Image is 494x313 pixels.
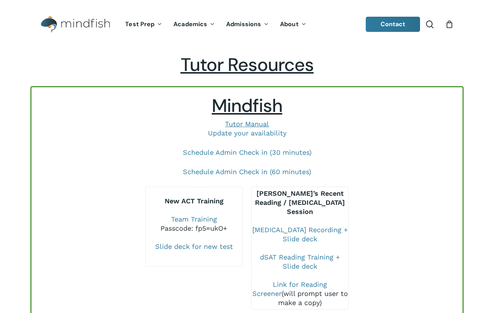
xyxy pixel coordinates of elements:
[252,226,348,243] a: [MEDICAL_DATA] Recording + Slide deck
[181,53,314,77] span: Tutor Resources
[155,242,233,250] a: Slide deck for new test
[173,20,207,28] span: Academics
[125,20,154,28] span: Test Prep
[252,280,327,297] a: Link for Reading Screener
[146,224,242,233] div: Passcode: fp5=ukO+
[183,168,311,176] a: Schedule Admin Check in (60 minutes)
[225,120,269,128] a: Tutor Manual
[171,215,217,223] a: Team Training
[226,20,261,28] span: Admissions
[120,21,168,28] a: Test Prep
[165,197,223,205] b: New ACT Training
[255,189,345,215] b: [PERSON_NAME]’s Recent Reading / [MEDICAL_DATA] Session
[252,280,348,307] div: (will prompt user to make a copy)
[260,253,340,270] a: dSAT Reading Training + Slide deck
[280,20,299,28] span: About
[212,94,282,118] span: Mindfish
[274,21,312,28] a: About
[168,21,220,28] a: Academics
[366,17,420,32] a: Contact
[220,21,274,28] a: Admissions
[120,10,312,39] nav: Main Menu
[183,148,312,156] a: Schedule Admin Check in (30 minutes)
[208,129,286,137] a: Update your availability
[30,10,464,39] header: Main Menu
[381,20,406,28] span: Contact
